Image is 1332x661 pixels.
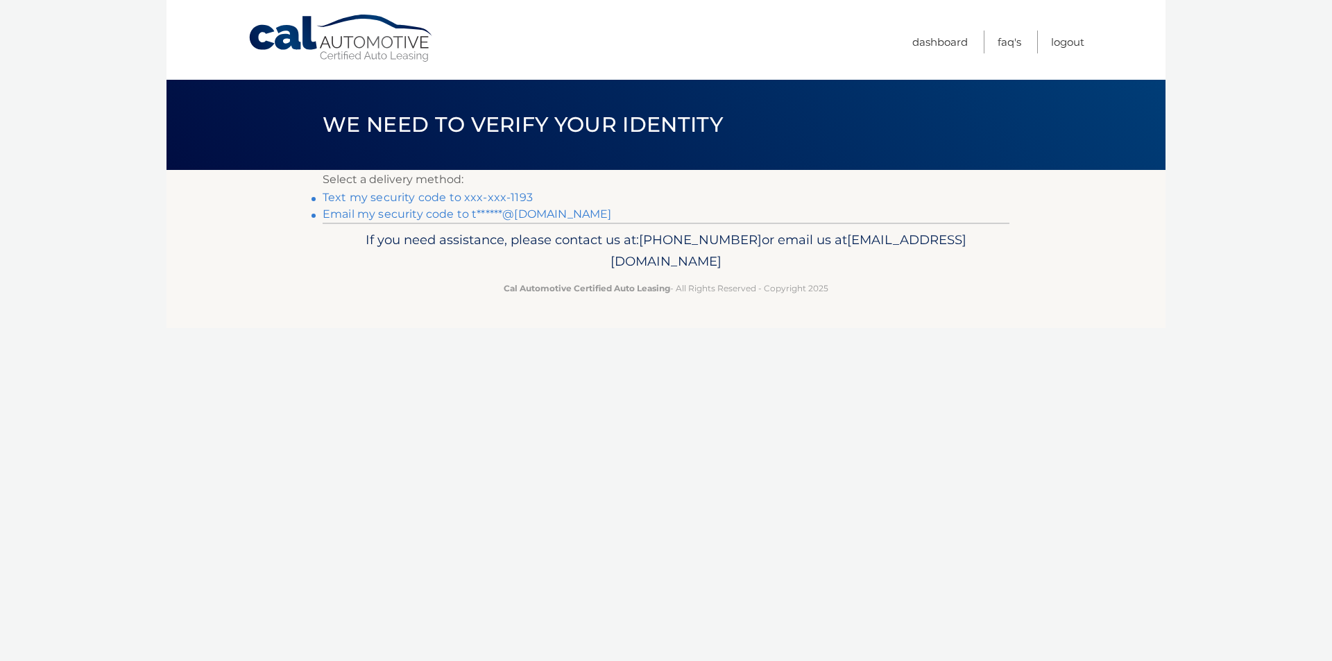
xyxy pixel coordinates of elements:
[504,283,670,293] strong: Cal Automotive Certified Auto Leasing
[323,112,723,137] span: We need to verify your identity
[912,31,968,53] a: Dashboard
[998,31,1021,53] a: FAQ's
[332,281,1000,295] p: - All Rights Reserved - Copyright 2025
[1051,31,1084,53] a: Logout
[248,14,435,63] a: Cal Automotive
[323,207,612,221] a: Email my security code to t******@[DOMAIN_NAME]
[332,229,1000,273] p: If you need assistance, please contact us at: or email us at
[639,232,762,248] span: [PHONE_NUMBER]
[323,191,533,204] a: Text my security code to xxx-xxx-1193
[323,170,1009,189] p: Select a delivery method:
